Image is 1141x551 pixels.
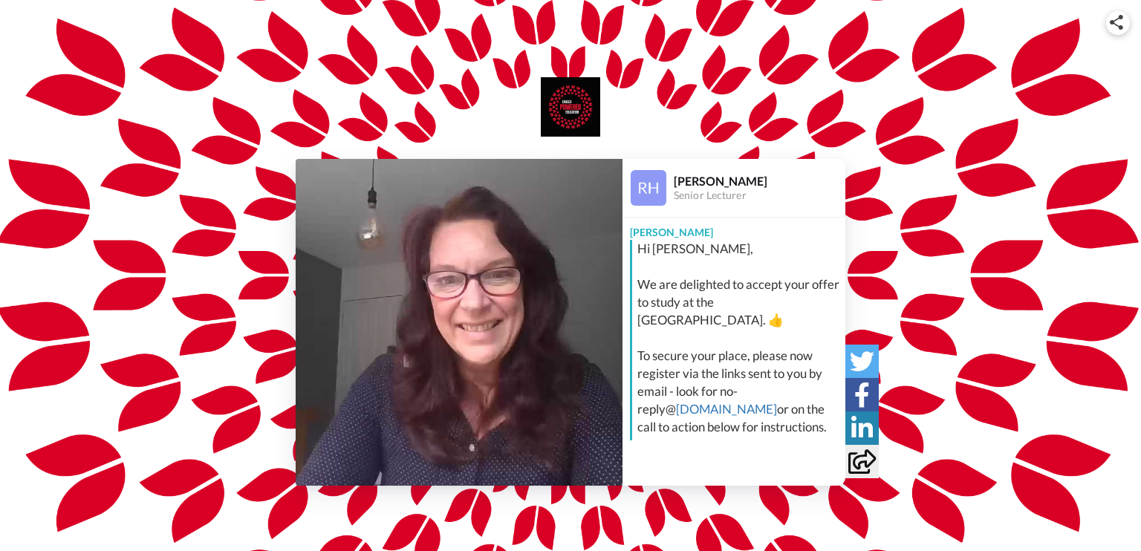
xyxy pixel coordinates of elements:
div: Hi [PERSON_NAME], We are delighted to accept your offer to study at the [GEOGRAPHIC_DATA]. 👍 To s... [637,240,842,472]
img: Profile Image [631,170,666,206]
div: [PERSON_NAME] [674,174,845,188]
div: Senior Lecturer [674,189,845,202]
a: [DOMAIN_NAME] [676,401,777,417]
img: ic_share.svg [1110,15,1123,30]
img: 47485131-19b6-48b8-8682-81425c304b59-thumb.jpg [296,159,622,486]
img: University of Bedfordshire logo [541,77,600,137]
div: [PERSON_NAME] [622,218,845,240]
